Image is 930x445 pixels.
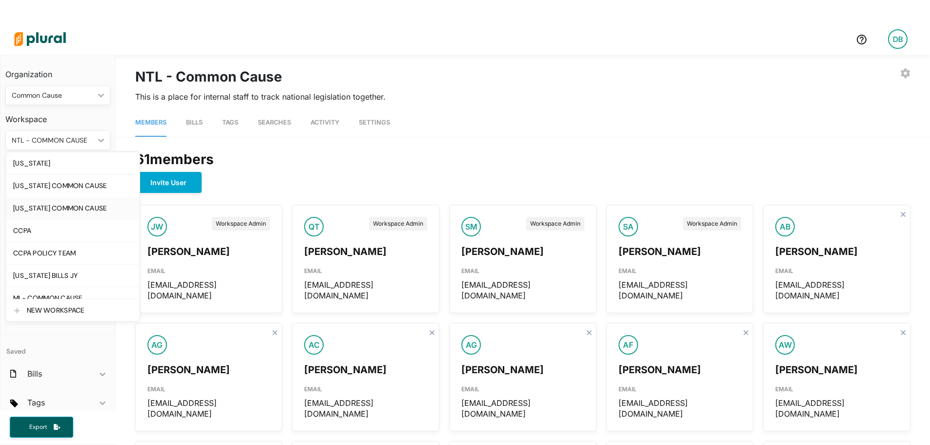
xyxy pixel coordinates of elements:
h2: Tags [27,397,45,408]
div: [EMAIL_ADDRESS][DOMAIN_NAME] [304,279,427,301]
div: [PERSON_NAME] [304,362,427,377]
div: [PERSON_NAME] [147,362,270,377]
div: EMAIL [619,377,742,398]
div: AB [775,217,795,236]
a: Settings [359,109,390,137]
div: AF [619,335,638,355]
div: [PERSON_NAME] [619,244,742,259]
a: Bills [186,109,203,137]
div: [EMAIL_ADDRESS][DOMAIN_NAME] [461,279,584,301]
div: [EMAIL_ADDRESS][DOMAIN_NAME] [619,398,742,419]
h3: Organization [5,60,110,82]
div: EMAIL [461,377,584,398]
div: EMAIL [304,377,427,398]
span: Members [135,119,166,126]
div: EMAIL [147,377,270,398]
div: AC [304,335,324,355]
div: EMAIL [304,259,427,279]
a: CCPA [6,219,139,242]
h4: Saved [0,335,115,359]
div: [EMAIL_ADDRESS][DOMAIN_NAME] [147,279,270,301]
div: 61 member s [135,147,910,172]
div: NEW WORKSPACE [27,306,132,315]
a: NEW WORKSPACE [6,299,139,321]
a: Members [135,109,166,137]
div: [EMAIL_ADDRESS][DOMAIN_NAME] [775,279,898,301]
span: This is a place for internal staff to track national legislation together. [135,88,386,106]
span: Tags [222,119,238,126]
a: MI - COMMON CAUSE [6,287,139,309]
span: Activity [310,119,339,126]
div: [EMAIL_ADDRESS][DOMAIN_NAME] [461,398,584,419]
h1: NTL - Common Cause [135,66,282,87]
div: MI - COMMON CAUSE [13,294,132,302]
div: [PERSON_NAME] [775,362,898,377]
a: [US_STATE] [6,152,139,174]
div: [US_STATE] [13,159,132,168]
div: EMAIL [775,377,898,398]
div: [EMAIL_ADDRESS][DOMAIN_NAME] [304,398,427,419]
button: Export [10,417,73,438]
div: Workspace Admin [212,217,270,231]
iframe: Intercom live chat [897,412,920,435]
a: Searches [258,109,291,137]
a: Tags [222,109,238,137]
div: EMAIL [619,259,742,279]
span: Bills [186,119,203,126]
span: Settings [359,119,390,126]
a: DB [880,25,915,53]
div: EMAIL [775,259,898,279]
div: [PERSON_NAME] [304,244,427,259]
span: Export [22,423,54,431]
a: [US_STATE] BILLS JY [6,264,139,287]
span: Searches [258,119,291,126]
a: [US_STATE] COMMON CAUSE [6,197,139,219]
div: DB [888,29,908,49]
div: [EMAIL_ADDRESS][DOMAIN_NAME] [775,398,898,419]
div: [PERSON_NAME] [461,362,584,377]
div: CCPA [13,227,132,235]
h2: Bills [27,368,42,379]
div: EMAIL [147,259,270,279]
div: [EMAIL_ADDRESS][DOMAIN_NAME] [147,398,270,419]
button: Invite User [135,172,202,193]
div: [PERSON_NAME] [619,362,742,377]
div: SM [461,217,481,236]
img: Logo for Plural [6,22,74,56]
div: EMAIL [461,259,584,279]
div: [PERSON_NAME] [147,244,270,259]
h3: Workspace [5,105,110,127]
div: NTL - COMMON CAUSE [12,135,94,146]
div: SA [619,217,638,236]
div: QT [304,217,324,236]
div: Workspace Admin [526,217,584,231]
div: [US_STATE] COMMON CAUSE [13,204,132,212]
div: AG [147,335,167,355]
div: Workspace Admin [683,217,741,231]
div: CCPA POLICY TEAM [13,249,132,257]
div: [US_STATE] COMMON CAUSE [13,182,132,190]
a: CCPA POLICY TEAM [6,242,139,264]
div: [PERSON_NAME] [775,244,898,259]
div: [US_STATE] BILLS JY [13,272,132,280]
div: AG [461,335,481,355]
a: [US_STATE] COMMON CAUSE [6,174,139,197]
div: JW [147,217,167,236]
div: Workspace Admin [369,217,427,231]
div: Common Cause [12,90,94,101]
div: [PERSON_NAME] [461,244,584,259]
a: Activity [310,109,339,137]
div: AW [775,335,795,355]
div: [EMAIL_ADDRESS][DOMAIN_NAME] [619,279,742,301]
